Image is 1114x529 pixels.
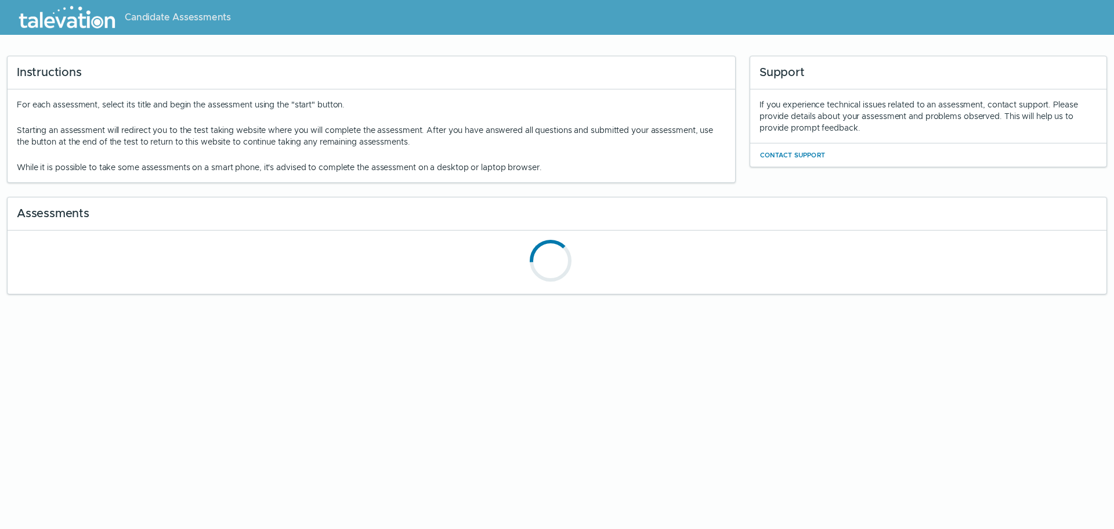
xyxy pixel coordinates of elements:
div: If you experience technical issues related to an assessment, contact support. Please provide deta... [759,99,1097,134]
p: Starting an assessment will redirect you to the test taking website where you will complete the a... [17,124,726,147]
div: For each assessment, select its title and begin the assessment using the "start" button. [17,99,726,173]
img: Talevation_Logo_Transparent_white.png [14,3,120,32]
div: Support [750,56,1106,89]
div: Assessments [8,197,1106,231]
div: Instructions [8,56,735,89]
button: Contact Support [759,148,826,162]
p: While it is possible to take some assessments on a smart phone, it's advised to complete the asse... [17,161,726,173]
span: Candidate Assessments [125,10,231,24]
